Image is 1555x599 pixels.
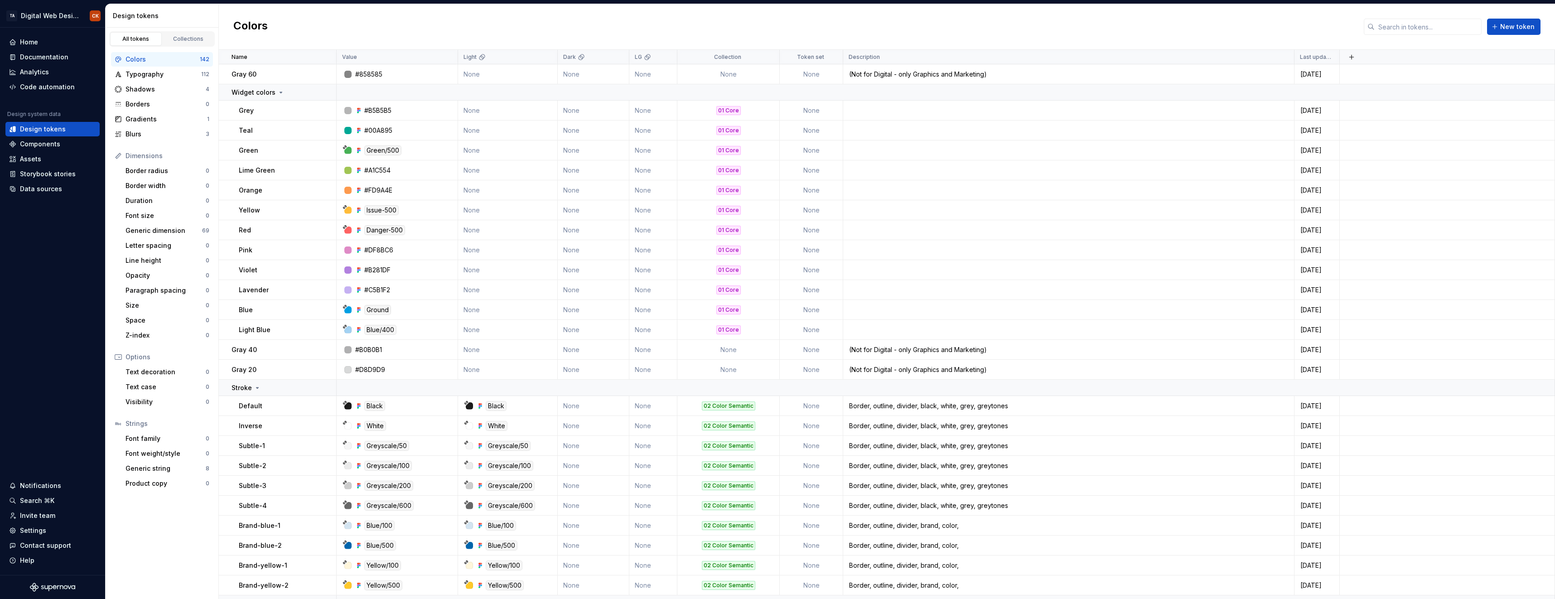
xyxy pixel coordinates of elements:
td: None [558,121,629,140]
td: None [558,160,629,180]
p: Pink [239,246,252,255]
td: None [780,240,843,260]
td: None [677,360,780,380]
p: Gray 40 [232,345,257,354]
div: 01 Core [716,186,741,195]
div: 4 [206,86,209,93]
div: 02 Color Semantic [702,401,755,411]
div: 1 [207,116,209,123]
td: None [558,260,629,280]
td: None [629,456,677,476]
div: Generic dimension [126,226,202,235]
div: Greyscale/200 [486,481,535,491]
td: None [629,180,677,200]
div: [DATE] [1295,345,1339,354]
td: None [780,220,843,240]
div: [DATE] [1295,126,1339,135]
td: None [558,456,629,476]
div: #858585 [355,70,382,79]
a: Home [5,35,100,49]
div: [DATE] [1295,461,1339,470]
td: None [558,300,629,320]
td: None [458,140,558,160]
td: None [629,200,677,220]
div: [DATE] [1295,226,1339,235]
a: Font family0 [122,431,213,446]
td: None [629,101,677,121]
p: Dark [563,53,576,61]
p: Lavender [239,285,269,295]
div: 02 Color Semantic [702,421,755,430]
div: Product copy [126,479,206,488]
td: None [458,64,558,84]
p: Blue [239,305,253,314]
div: Components [20,140,60,149]
div: Border, outline, divider, black, white, grey, greytones [844,441,1294,450]
div: Home [20,38,38,47]
div: 01 Core [716,106,741,115]
div: [DATE] [1295,421,1339,430]
div: Opacity [126,271,206,280]
td: None [780,456,843,476]
div: 01 Core [716,166,741,175]
td: None [677,64,780,84]
td: None [558,64,629,84]
td: None [458,220,558,240]
p: Description [849,53,880,61]
td: None [780,476,843,496]
td: None [629,280,677,300]
td: None [558,396,629,416]
div: Storybook stories [20,169,76,179]
div: Border width [126,181,206,190]
div: 0 [206,450,209,457]
div: Greyscale/50 [486,441,531,451]
td: None [629,436,677,456]
td: None [780,140,843,160]
td: None [780,101,843,121]
div: 01 Core [716,325,741,334]
div: [DATE] [1295,186,1339,195]
td: None [458,300,558,320]
div: Line height [126,256,206,265]
td: None [780,260,843,280]
div: 0 [206,287,209,294]
td: None [780,340,843,360]
td: None [780,160,843,180]
a: Design tokens [5,122,100,136]
div: Z-index [126,331,206,340]
a: Borders0 [111,97,213,111]
a: Shadows4 [111,82,213,97]
td: None [458,260,558,280]
div: 0 [206,182,209,189]
a: Colors142 [111,52,213,67]
td: None [780,396,843,416]
a: Size0 [122,298,213,313]
td: None [558,340,629,360]
a: Paragraph spacing0 [122,283,213,298]
div: #B5B5B5 [364,106,391,115]
td: None [558,280,629,300]
div: [DATE] [1295,305,1339,314]
div: Text decoration [126,367,206,377]
td: None [629,396,677,416]
div: 0 [206,480,209,487]
p: Yellow [239,206,260,215]
div: 01 Core [716,266,741,275]
td: None [629,260,677,280]
div: 02 Color Semantic [702,441,755,450]
p: Light [464,53,477,61]
div: [DATE] [1295,325,1339,334]
div: Green/500 [364,145,401,155]
div: Search ⌘K [20,496,54,505]
div: [DATE] [1295,441,1339,450]
div: Design tokens [20,125,66,134]
td: None [458,121,558,140]
div: Analytics [20,68,49,77]
div: Greyscale/50 [364,441,409,451]
div: 0 [206,302,209,309]
div: Issue-500 [364,205,399,215]
div: White [364,421,386,431]
td: None [458,160,558,180]
div: #A1C554 [364,166,391,175]
div: Dimensions [126,151,209,160]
